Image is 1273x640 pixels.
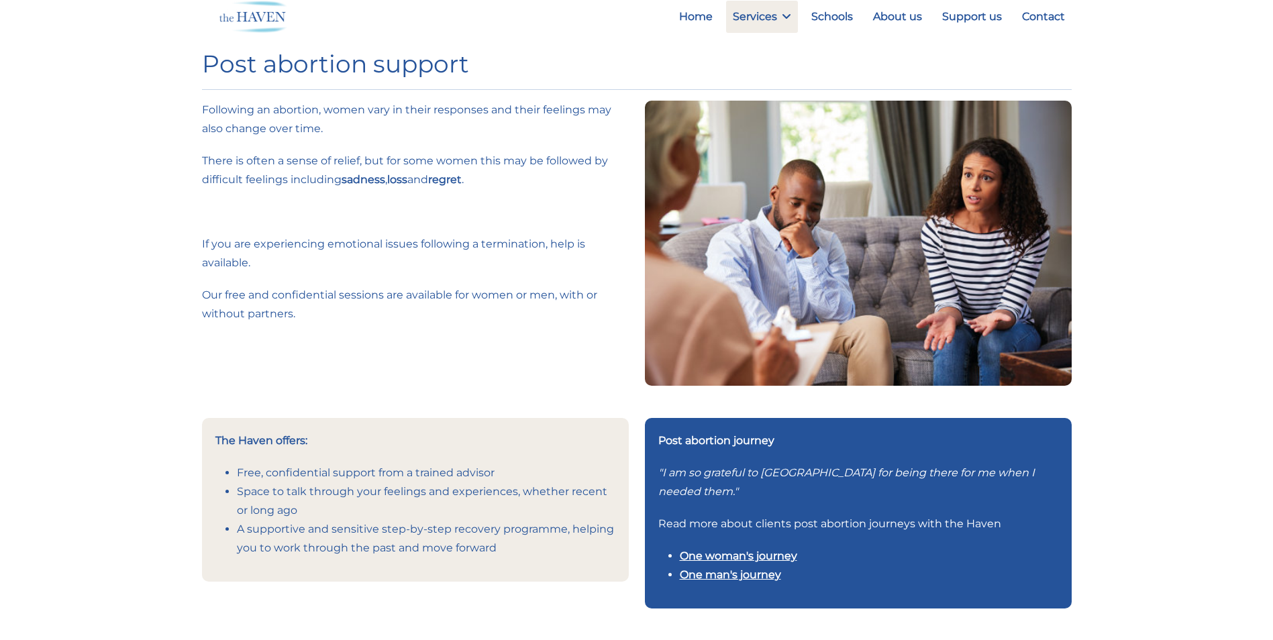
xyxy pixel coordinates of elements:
li: Free, confidential support from a trained advisor [237,464,615,482]
p: If you are experiencing emotional issues following a termination, help is available. [202,235,629,272]
li: A supportive and sensitive step-by-step recovery programme, helping you to work through the past ... [237,520,615,557]
a: One woman's journey [680,549,797,562]
li: Space to talk through your feelings and experiences, whether recent or long ago [237,482,615,520]
a: Support us [935,1,1009,33]
img: Young couple in crisis trying solve problem during counselling [645,101,1072,385]
a: Services [726,1,798,33]
a: Contact [1015,1,1072,33]
a: Schools [805,1,860,33]
strong: Post abortion journey [658,434,774,447]
a: One man's journey [680,568,781,581]
strong: regret [428,173,462,186]
p: "I am so grateful to [GEOGRAPHIC_DATA] for being there for me when I needed them." [658,464,1058,501]
a: About us [866,1,929,33]
a: Home [672,1,719,33]
strong: The Haven offers: [215,434,307,447]
p: There is often a sense of relief, but for some women this may be followed by difficult feelings i... [202,152,629,189]
strong: loss [387,173,407,186]
h1: Post abortion support [202,50,1072,78]
p: Following an abortion, women vary in their responses and their feelings may also change over time. [202,101,629,138]
p: Read more about clients post abortion journeys with the Haven [658,515,1058,533]
strong: sadness [342,173,385,186]
p: Our free and confidential sessions are available for women or men, with or without partners. [202,286,629,323]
